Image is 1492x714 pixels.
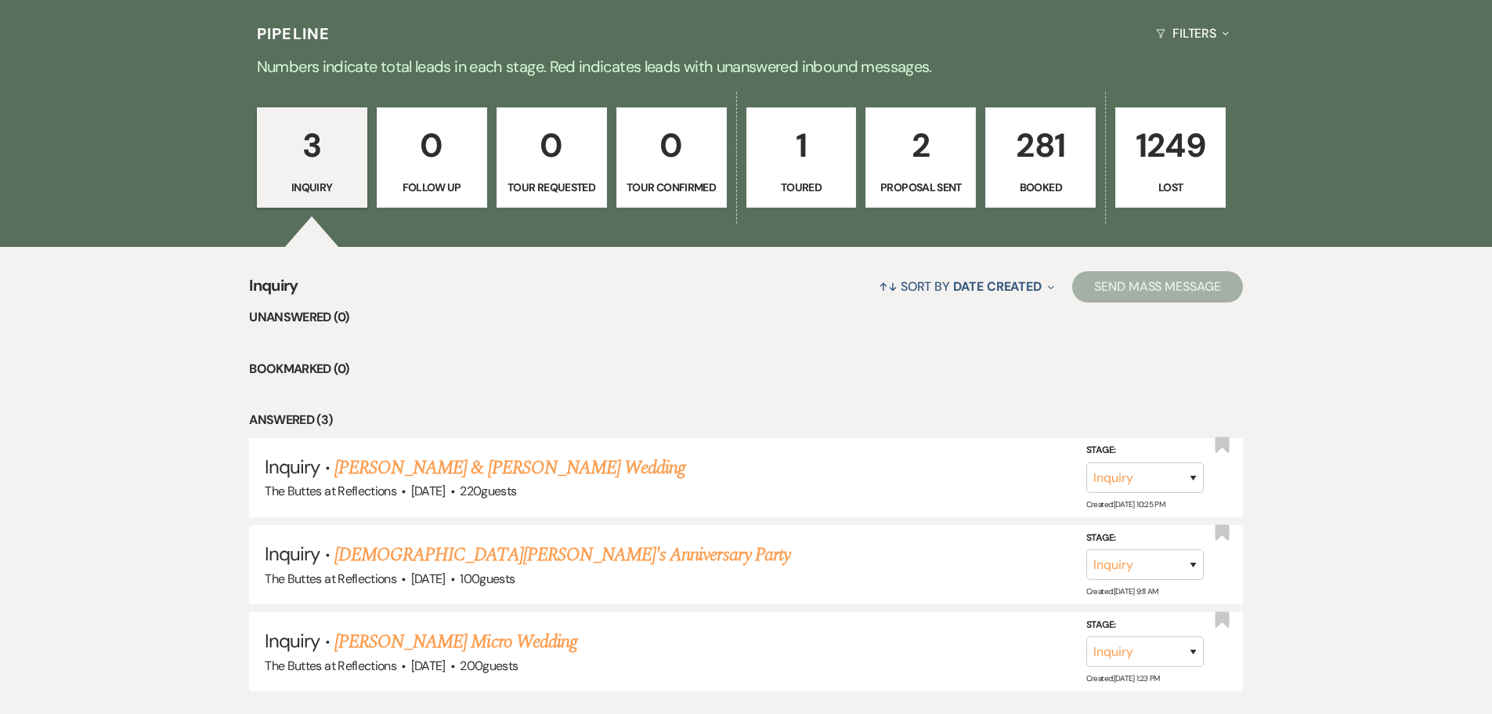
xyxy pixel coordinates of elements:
li: Bookmarked (0) [249,359,1243,379]
button: Send Mass Message [1072,271,1243,303]
a: 3Inquiry [257,107,367,208]
a: [DEMOGRAPHIC_DATA][PERSON_NAME]'s Anniversary Party [334,541,790,569]
button: Filters [1150,13,1235,54]
p: 0 [627,119,717,172]
span: Created: [DATE] 9:11 AM [1086,586,1158,596]
p: Follow Up [387,179,477,196]
p: Toured [757,179,847,196]
p: Proposal Sent [876,179,966,196]
p: Inquiry [267,179,357,196]
a: 0Follow Up [377,107,487,208]
span: Inquiry [249,274,298,307]
span: Inquiry [265,455,320,479]
span: 200 guests [460,658,518,674]
p: Tour Requested [507,179,597,196]
p: Tour Confirmed [627,179,717,196]
span: [DATE] [411,571,446,587]
button: Sort By Date Created [872,266,1060,307]
span: 100 guests [460,571,515,587]
span: The Buttes at Reflections [265,571,396,587]
span: The Buttes at Reflections [265,658,396,674]
p: Booked [995,179,1086,196]
span: Date Created [953,278,1042,295]
label: Stage: [1086,442,1204,459]
p: Lost [1125,179,1216,196]
a: 281Booked [985,107,1096,208]
p: Numbers indicate total leads in each stage. Red indicates leads with unanswered inbound messages. [182,54,1310,79]
p: 1249 [1125,119,1216,172]
a: 0Tour Requested [497,107,607,208]
li: Answered (3) [249,410,1243,430]
span: ↑↓ [879,278,898,295]
span: 220 guests [460,483,516,499]
p: 0 [387,119,477,172]
span: [DATE] [411,483,446,499]
a: 1249Lost [1115,107,1226,208]
a: 2Proposal Sent [865,107,976,208]
p: 1 [757,119,847,172]
p: 3 [267,119,357,172]
a: [PERSON_NAME] & [PERSON_NAME] Wedding [334,454,685,482]
a: 0Tour Confirmed [616,107,727,208]
label: Stage: [1086,530,1204,547]
span: Created: [DATE] 10:25 PM [1086,499,1165,509]
span: Inquiry [265,629,320,653]
p: 281 [995,119,1086,172]
span: Created: [DATE] 1:23 PM [1086,673,1160,683]
p: 0 [507,119,597,172]
a: 1Toured [746,107,857,208]
span: The Buttes at Reflections [265,483,396,499]
li: Unanswered (0) [249,307,1243,328]
label: Stage: [1086,617,1204,634]
p: 2 [876,119,966,172]
a: [PERSON_NAME] Micro Wedding [334,628,577,656]
h3: Pipeline [257,23,331,45]
span: [DATE] [411,658,446,674]
span: Inquiry [265,542,320,566]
